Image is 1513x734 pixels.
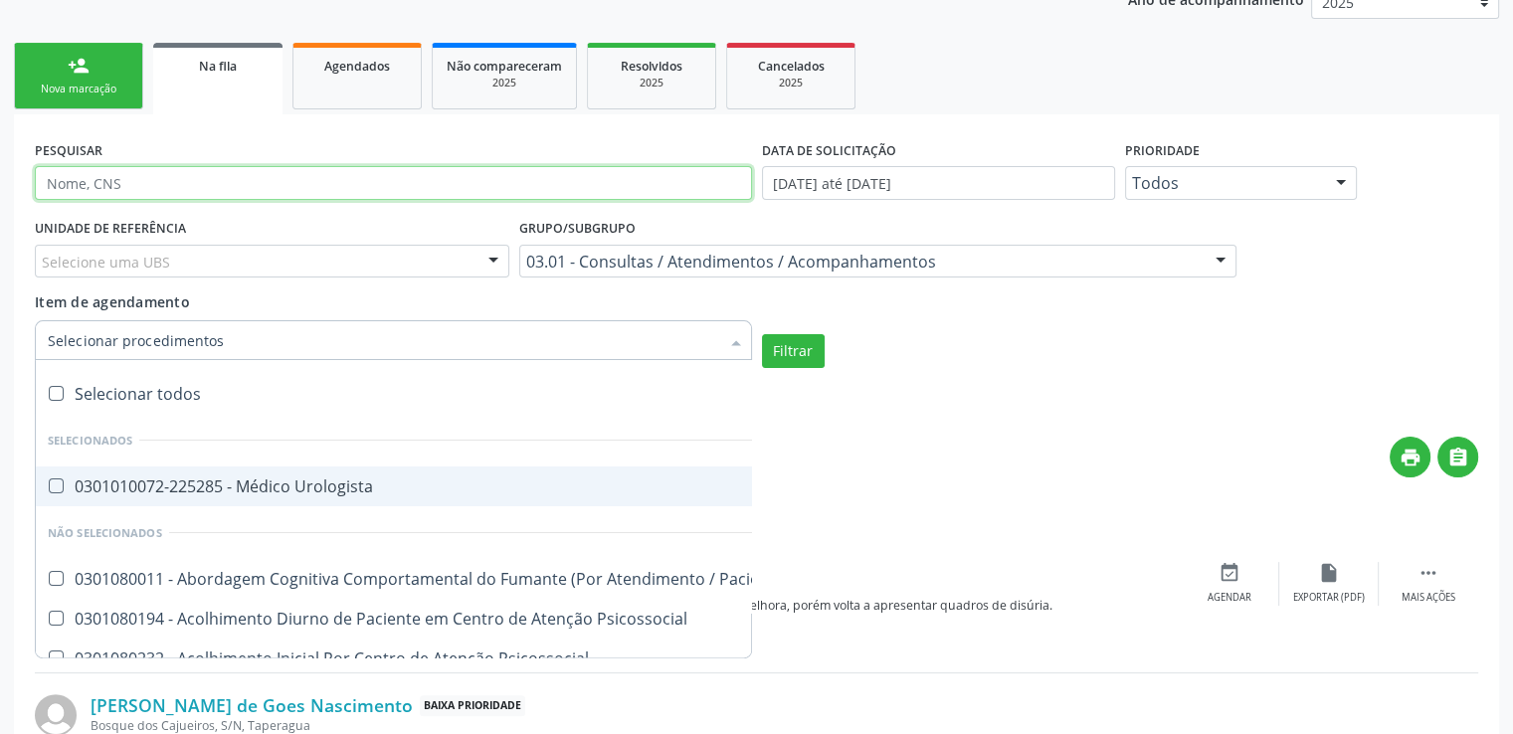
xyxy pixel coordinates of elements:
label: Grupo/Subgrupo [519,214,636,245]
button: Filtrar [762,334,825,368]
div: 2025 [602,76,701,91]
span: Resolvidos [621,58,682,75]
span: Agendados [324,58,390,75]
i: insert_drive_file [1318,562,1340,584]
span: Cancelados [758,58,825,75]
span: Todos [1132,173,1317,193]
span: Selecione uma UBS [42,252,170,273]
span: 03.01 - Consultas / Atendimentos / Acompanhamentos [526,252,1196,272]
input: Selecione um intervalo [762,166,1115,200]
label: Prioridade [1125,135,1200,166]
div: Mais ações [1402,591,1455,605]
div: 2025 [741,76,841,91]
div: 2025 [447,76,562,91]
i: print [1400,447,1421,468]
input: Nome, CNS [35,166,752,200]
span: Item de agendamento [35,292,190,311]
div: Bosque dos Cajueiros, S/N, Taperagua [91,717,1180,734]
i:  [1418,562,1439,584]
label: PESQUISAR [35,135,102,166]
span: Não compareceram [447,58,562,75]
input: Selecionar procedimentos [48,320,719,360]
span: Baixa Prioridade [420,695,525,716]
div: Nova marcação [29,82,128,96]
i: event_available [1219,562,1240,584]
div: person_add [68,55,90,77]
button: print [1390,437,1430,477]
div: Agendar [1208,591,1251,605]
i:  [1447,447,1469,468]
button:  [1437,437,1478,477]
label: DATA DE SOLICITAÇÃO [762,135,896,166]
label: UNIDADE DE REFERÊNCIA [35,214,186,245]
a: [PERSON_NAME] de Goes Nascimento [91,694,413,716]
span: Na fila [199,58,237,75]
div: Exportar (PDF) [1293,591,1365,605]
